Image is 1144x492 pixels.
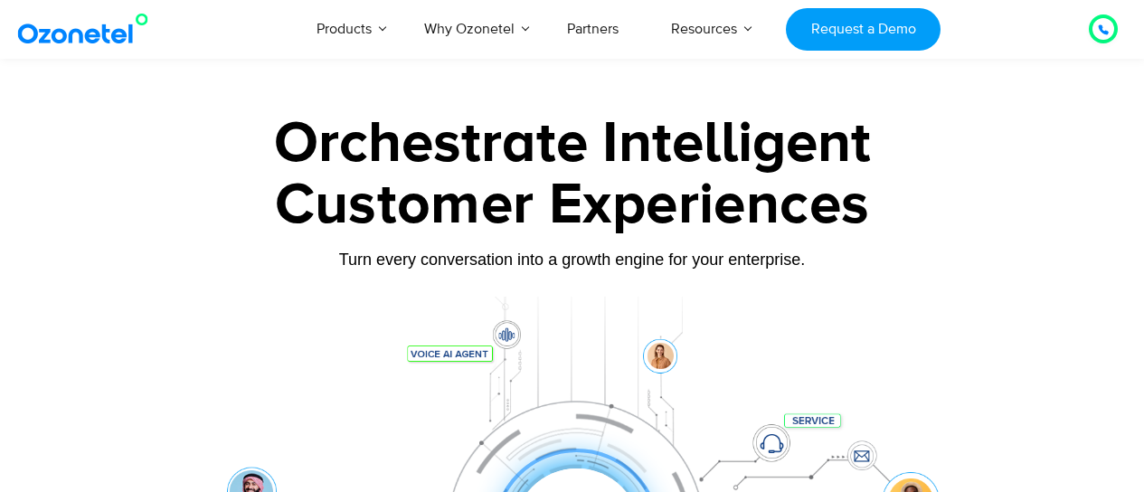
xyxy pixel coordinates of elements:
[71,250,1074,270] div: Turn every conversation into a growth engine for your enterprise.
[71,162,1074,249] div: Customer Experiences
[71,115,1074,173] div: Orchestrate Intelligent
[786,8,941,51] a: Request a Demo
